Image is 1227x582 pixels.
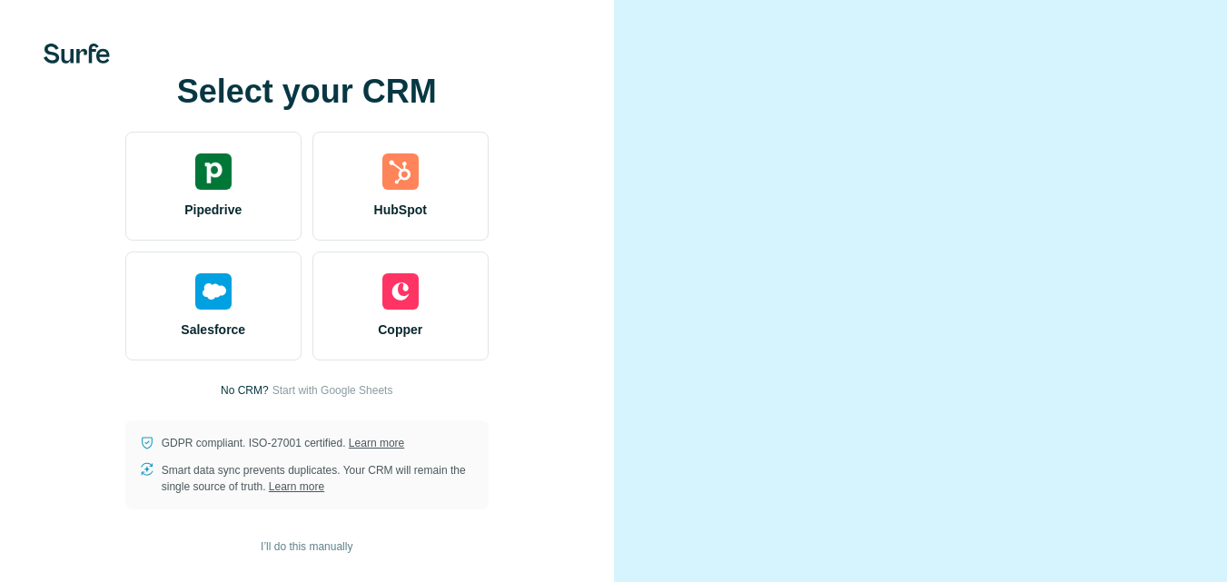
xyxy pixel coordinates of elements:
[269,480,324,493] a: Learn more
[382,273,419,310] img: copper's logo
[248,533,365,560] button: I’ll do this manually
[162,435,404,451] p: GDPR compliant. ISO-27001 certified.
[261,538,352,555] span: I’ll do this manually
[272,382,393,399] button: Start with Google Sheets
[162,462,474,495] p: Smart data sync prevents duplicates. Your CRM will remain the single source of truth.
[349,437,404,449] a: Learn more
[195,273,232,310] img: salesforce's logo
[44,44,110,64] img: Surfe's logo
[374,201,427,219] span: HubSpot
[382,153,419,190] img: hubspot's logo
[378,321,422,339] span: Copper
[181,321,245,339] span: Salesforce
[125,74,489,110] h1: Select your CRM
[184,201,242,219] span: Pipedrive
[195,153,232,190] img: pipedrive's logo
[221,382,269,399] p: No CRM?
